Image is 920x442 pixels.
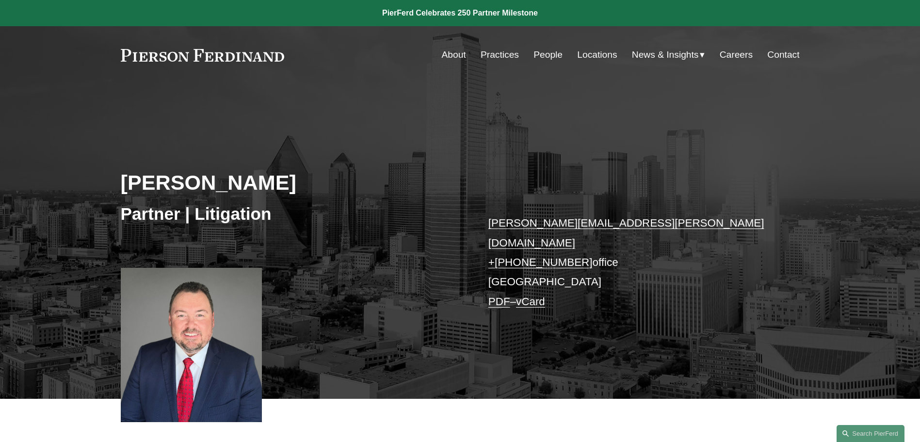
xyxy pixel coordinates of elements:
[121,170,460,195] h2: [PERSON_NAME]
[495,256,593,268] a: [PHONE_NUMBER]
[481,46,519,64] a: Practices
[837,425,904,442] a: Search this site
[516,295,545,308] a: vCard
[442,46,466,64] a: About
[533,46,563,64] a: People
[121,203,460,225] h3: Partner | Litigation
[720,46,753,64] a: Careers
[767,46,799,64] a: Contact
[488,213,771,311] p: office [GEOGRAPHIC_DATA] –
[488,256,495,268] a: +
[632,47,699,64] span: News & Insights
[577,46,617,64] a: Locations
[488,295,510,308] a: PDF
[632,46,705,64] a: folder dropdown
[488,217,764,248] a: [PERSON_NAME][EMAIL_ADDRESS][PERSON_NAME][DOMAIN_NAME]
